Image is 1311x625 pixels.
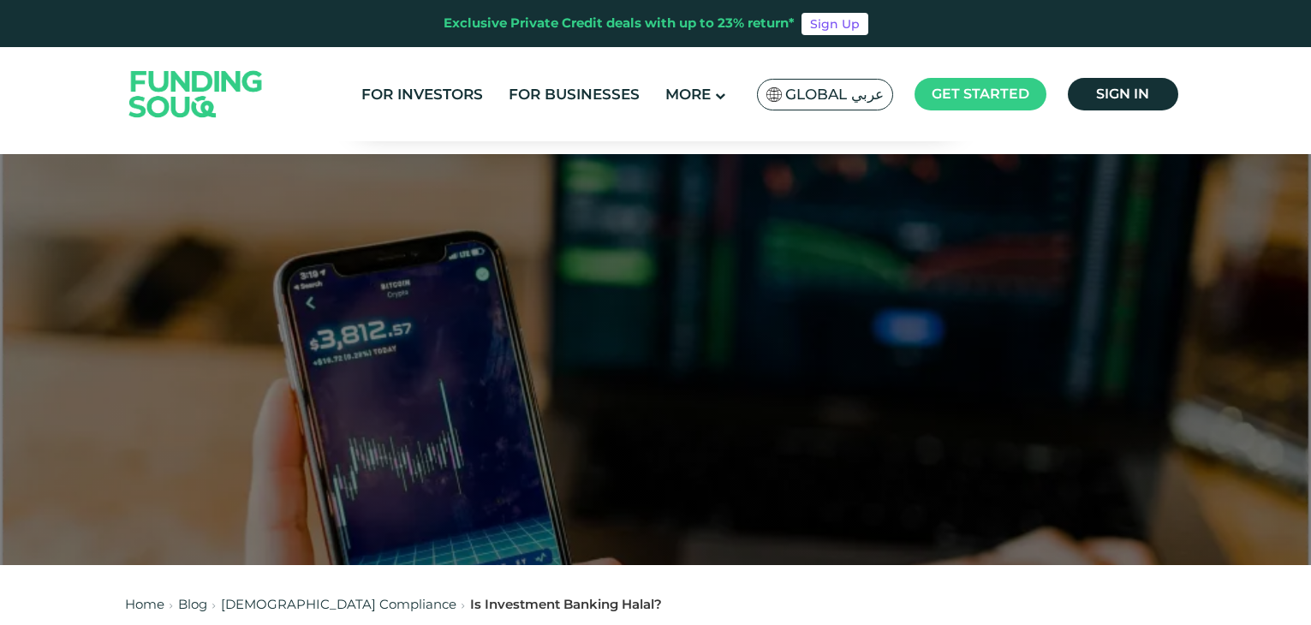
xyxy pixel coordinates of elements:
[504,80,644,109] a: For Businesses
[1068,78,1178,110] a: Sign in
[357,80,487,109] a: For Investors
[178,596,207,612] a: Blog
[665,86,711,103] span: More
[1096,86,1149,102] span: Sign in
[444,14,795,33] div: Exclusive Private Credit deals with up to 23% return*
[470,595,662,615] div: Is Investment Banking Halal?
[125,596,164,612] a: Home
[221,596,456,612] a: [DEMOGRAPHIC_DATA] Compliance
[112,51,280,137] img: Logo
[932,86,1029,102] span: Get started
[785,85,884,104] span: Global عربي
[801,13,868,35] a: Sign Up
[766,87,782,102] img: SA Flag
